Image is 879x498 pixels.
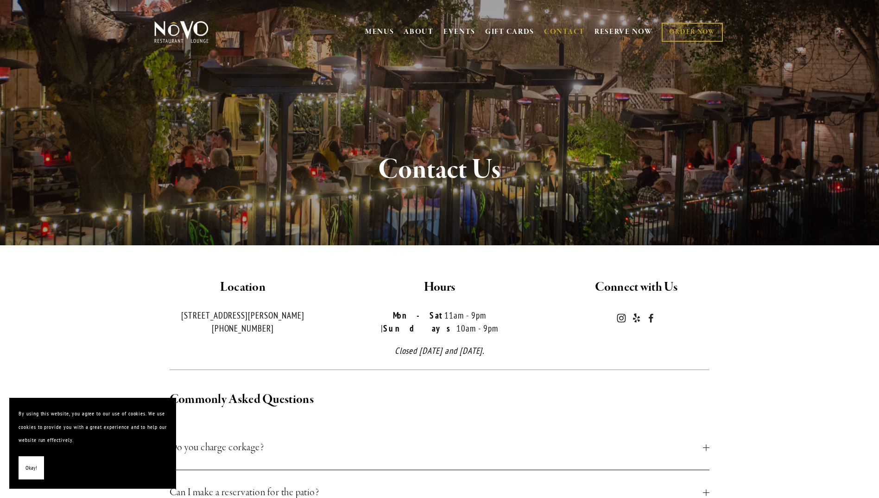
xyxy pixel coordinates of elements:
[365,27,394,37] a: MENUS
[170,390,710,409] h2: Commonly Asked Questions
[170,439,703,456] span: Do you charge corkage?
[349,278,530,297] h2: Hours
[152,20,210,44] img: Novo Restaurant &amp; Lounge
[646,313,656,323] a: Novo Restaurant and Lounge
[378,152,501,187] strong: Contact Us
[383,323,456,334] strong: Sundays
[152,278,334,297] h2: Location
[546,278,727,297] h2: Connect with Us
[9,398,176,489] section: Cookie banner
[617,313,626,323] a: Instagram
[152,309,334,335] p: [STREET_ADDRESS][PERSON_NAME] [PHONE_NUMBER]
[170,425,710,470] button: Do you charge corkage?
[25,461,37,475] span: Okay!
[594,23,653,41] a: RESERVE NOW
[349,309,530,335] p: 11am - 9pm | 10am - 9pm
[19,407,167,447] p: By using this website, you agree to our use of cookies. We use cookies to provide you with a grea...
[404,27,434,37] a: ABOUT
[632,313,641,323] a: Yelp
[443,27,475,37] a: EVENTS
[393,310,444,321] strong: Mon-Sat
[662,23,722,42] a: ORDER NOW
[19,456,44,480] button: Okay!
[395,345,485,356] em: Closed [DATE] and [DATE].
[544,23,585,41] a: CONTACT
[485,23,534,41] a: GIFT CARDS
